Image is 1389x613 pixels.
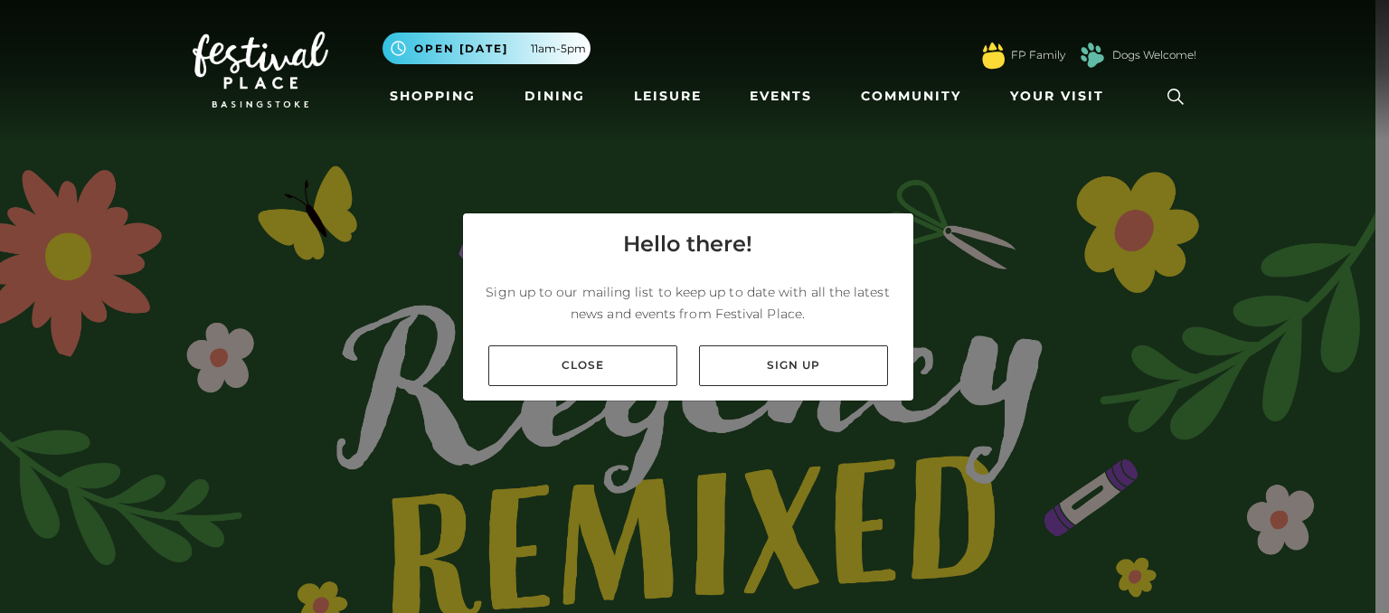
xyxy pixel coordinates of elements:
a: Community [854,80,969,113]
img: Festival Place Logo [193,32,328,108]
a: Dogs Welcome! [1112,47,1196,63]
a: Sign up [699,345,888,386]
a: Events [742,80,819,113]
a: Dining [517,80,592,113]
a: Close [488,345,677,386]
a: Shopping [383,80,483,113]
a: Your Visit [1003,80,1120,113]
h4: Hello there! [623,228,752,260]
a: Leisure [627,80,709,113]
span: 11am-5pm [531,41,586,57]
button: Open [DATE] 11am-5pm [383,33,591,64]
span: Open [DATE] [414,41,508,57]
span: Your Visit [1010,87,1104,106]
a: FP Family [1011,47,1065,63]
p: Sign up to our mailing list to keep up to date with all the latest news and events from Festival ... [477,281,899,325]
